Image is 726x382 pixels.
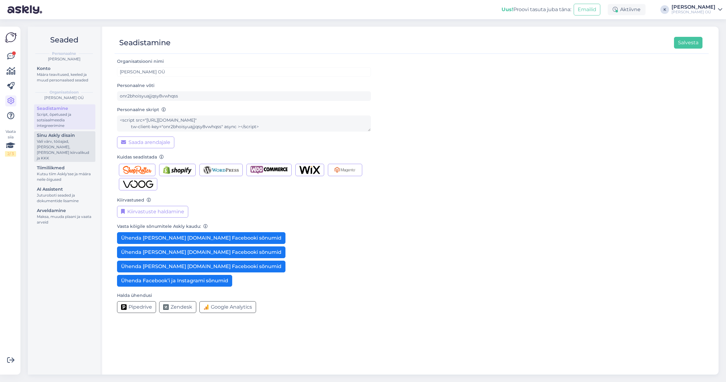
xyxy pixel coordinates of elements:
[37,65,93,72] div: Konto
[117,246,285,258] button: Ühenda [PERSON_NAME] [DOMAIN_NAME] Facebooki sõnumid
[34,131,95,162] a: Sinu Askly disainVali värv, tööajad, [PERSON_NAME], [PERSON_NAME] kiirvalikud ja KKK
[117,115,371,132] textarea: <script src="[URL][DOMAIN_NAME]" tw-client-key="onr2bhoisyuajjqsy8vwhqss" async ></script>
[117,292,152,299] label: Halda ühendusi
[203,166,239,174] img: Wordpress
[211,303,252,311] span: Google Analytics
[37,112,93,128] div: Script, õpetused ja sotsiaalmeedia integreerimine
[119,37,171,49] div: Seadistamine
[299,166,320,174] img: Wix
[163,304,169,310] img: Zendesk
[117,301,156,313] button: Pipedrive
[117,197,151,203] label: Kiirvastused
[163,166,192,174] img: Shopify
[37,139,93,161] div: Vali värv, tööajad, [PERSON_NAME], [PERSON_NAME] kiirvalikud ja KKK
[117,206,188,218] button: Kiirvastuste haldamine
[117,137,174,148] button: Saada arendajale
[117,275,232,287] button: Ühenda Facebook’i ja Instagrami sõnumid
[674,37,702,49] button: Salvesta
[608,4,646,15] div: Aktiivne
[128,303,152,311] span: Pipedrive
[37,193,93,204] div: Juturoboti seaded ja dokumentide lisamine
[33,56,95,62] div: [PERSON_NAME]
[37,165,93,171] div: Tiimiliikmed
[117,261,285,272] button: Ühenda [PERSON_NAME] [DOMAIN_NAME] Facebooki sõnumid
[34,164,95,183] a: TiimiliikmedKutsu tiim Askly'sse ja määra neile õigused
[117,58,166,65] label: Organisatsiooni nimi
[502,7,513,12] b: Uus!
[37,105,93,112] div: Seadistamine
[117,223,208,230] label: Vasta kõigile sõnumitele Askly kaudu:
[171,303,192,311] span: Zendesk
[34,206,95,226] a: ArveldamineMaksa, muuda plaani ja vaata arveid
[672,5,722,15] a: [PERSON_NAME][PERSON_NAME] OÜ
[574,4,600,15] button: Emailid
[52,51,76,56] b: Personaalne
[34,64,95,84] a: KontoMäära teavitused, keeled ja muud personaalsed seaded
[203,304,209,310] img: Google Analytics
[37,207,93,214] div: Arveldamine
[672,10,715,15] div: [PERSON_NAME] OÜ
[117,67,371,77] input: ABC Corporation
[159,301,196,313] button: Zendesk
[502,6,571,13] div: Proovi tasuta juba täna:
[121,304,127,310] img: Pipedrive
[50,89,79,95] b: Organisatsioon
[5,129,16,157] div: Vaata siia
[37,72,93,83] div: Määra teavitused, keeled ja muud personaalsed seaded
[37,214,93,225] div: Maksa, muuda plaani ja vaata arveid
[37,186,93,193] div: AI Assistent
[33,95,95,101] div: [PERSON_NAME] OÜ
[117,154,164,160] label: Kuidas seadistada
[37,132,93,139] div: Sinu Askly disain
[117,232,285,244] button: Ühenda [PERSON_NAME] [DOMAIN_NAME] Facebooki sõnumid
[37,171,93,182] div: Kutsu tiim Askly'sse ja määra neile õigused
[672,5,715,10] div: [PERSON_NAME]
[117,82,154,89] label: Personaalne võti
[332,166,358,174] img: Magento
[117,106,166,113] label: Personaalne skript
[123,166,151,174] img: Shoproller
[123,180,153,188] img: Voog
[660,5,669,14] div: K
[5,151,16,157] div: 2 / 3
[34,104,95,129] a: SeadistamineScript, õpetused ja sotsiaalmeedia integreerimine
[5,32,17,43] img: Askly Logo
[250,166,288,174] img: Woocommerce
[33,34,95,46] h2: Seaded
[34,185,95,205] a: AI AssistentJuturoboti seaded ja dokumentide lisamine
[199,301,256,313] button: Google Analytics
